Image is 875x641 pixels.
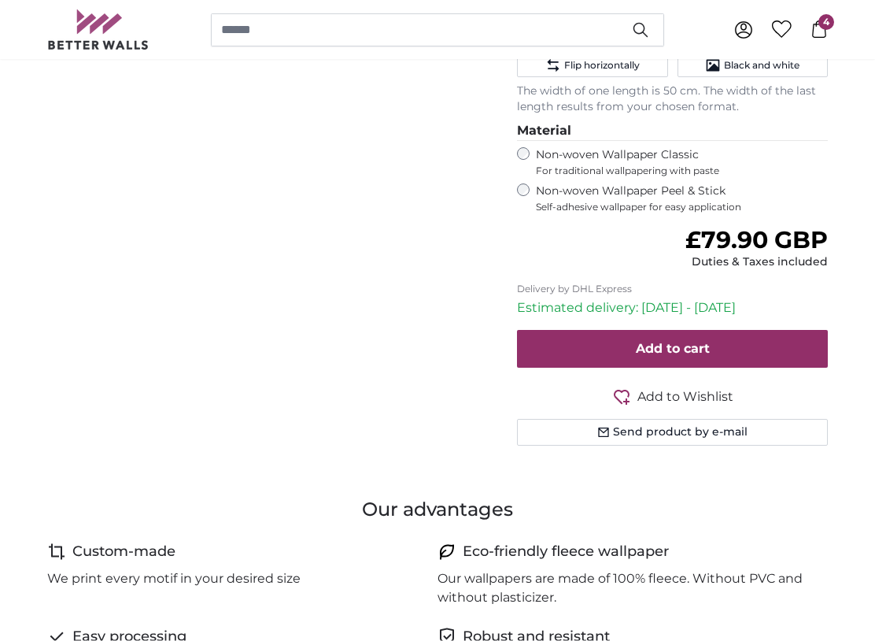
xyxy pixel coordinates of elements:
h4: Eco-friendly fleece wallpaper [463,541,669,563]
p: The width of one length is 50 cm. The width of the last length results from your chosen format. [517,84,828,116]
label: Non-woven Wallpaper Classic [536,148,828,178]
button: Add to cart [517,331,828,369]
div: Duties & Taxes included [685,255,828,271]
span: Self-adhesive wallpaper for easy application [536,202,828,214]
button: Flip horizontally [517,54,667,78]
button: Send product by e-mail [517,420,828,446]
label: Non-woven Wallpaper Peel & Stick [536,184,828,214]
span: For traditional wallpapering with paste [536,165,828,178]
p: We print every motif in your desired size [47,569,301,588]
span: 4 [818,14,834,30]
span: Add to cart [636,342,710,357]
h3: Our advantages [47,497,828,522]
button: Black and white [677,54,828,78]
span: Black and white [724,60,799,72]
span: £79.90 GBP [685,226,828,255]
img: Betterwalls [47,9,150,50]
span: Add to Wishlist [637,388,733,407]
legend: Material [517,122,828,142]
span: Flip horizontally [564,60,640,72]
button: Add to Wishlist [517,387,828,407]
h4: Custom-made [72,541,175,563]
p: Our wallpapers are made of 100% fleece. Without PVC and without plasticizer. [437,569,815,607]
p: Delivery by DHL Express [517,283,828,296]
p: Estimated delivery: [DATE] - [DATE] [517,299,828,318]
